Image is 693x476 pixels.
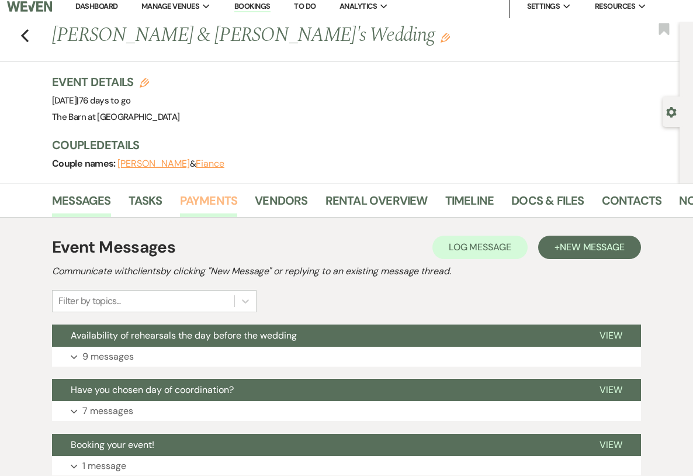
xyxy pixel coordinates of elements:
[141,1,199,12] span: Manage Venues
[82,349,134,364] p: 9 messages
[180,191,238,217] a: Payments
[325,191,428,217] a: Rental Overview
[196,159,224,168] button: Fiance
[71,439,154,451] span: Booking your event!
[445,191,494,217] a: Timeline
[75,1,117,11] a: Dashboard
[52,379,581,401] button: Have you chosen day of coordination?
[441,32,450,43] button: Edit
[52,22,549,50] h1: [PERSON_NAME] & [PERSON_NAME]'s Wedding
[234,1,271,12] a: Bookings
[82,403,133,419] p: 7 messages
[52,235,175,260] h1: Event Messages
[52,191,111,217] a: Messages
[581,379,641,401] button: View
[339,1,377,12] span: Analytics
[77,95,130,106] span: |
[449,241,511,253] span: Log Message
[255,191,307,217] a: Vendors
[527,1,560,12] span: Settings
[129,191,162,217] a: Tasks
[511,191,584,217] a: Docs & Files
[595,1,635,12] span: Resources
[52,137,668,153] h3: Couple Details
[117,158,224,170] span: &
[602,191,662,217] a: Contacts
[52,456,641,476] button: 1 message
[600,439,622,451] span: View
[600,329,622,342] span: View
[52,401,641,421] button: 7 messages
[79,95,131,106] span: 76 days to go
[52,74,179,90] h3: Event Details
[52,325,581,347] button: Availability of rehearsals the day before the wedding
[52,157,117,170] span: Couple names:
[52,434,581,456] button: Booking your event!
[581,325,641,347] button: View
[71,384,234,396] span: Have you chosen day of coordination?
[117,159,190,168] button: [PERSON_NAME]
[560,241,625,253] span: New Message
[52,264,641,278] h2: Communicate with clients by clicking "New Message" or replying to an existing message thread.
[52,111,179,123] span: The Barn at [GEOGRAPHIC_DATA]
[58,294,121,308] div: Filter by topics...
[82,458,126,474] p: 1 message
[538,236,641,259] button: +New Message
[600,384,622,396] span: View
[52,95,130,106] span: [DATE]
[432,236,528,259] button: Log Message
[581,434,641,456] button: View
[71,329,297,342] span: Availability of rehearsals the day before the wedding
[294,1,316,11] a: To Do
[666,106,677,117] button: Open lead details
[52,347,641,367] button: 9 messages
